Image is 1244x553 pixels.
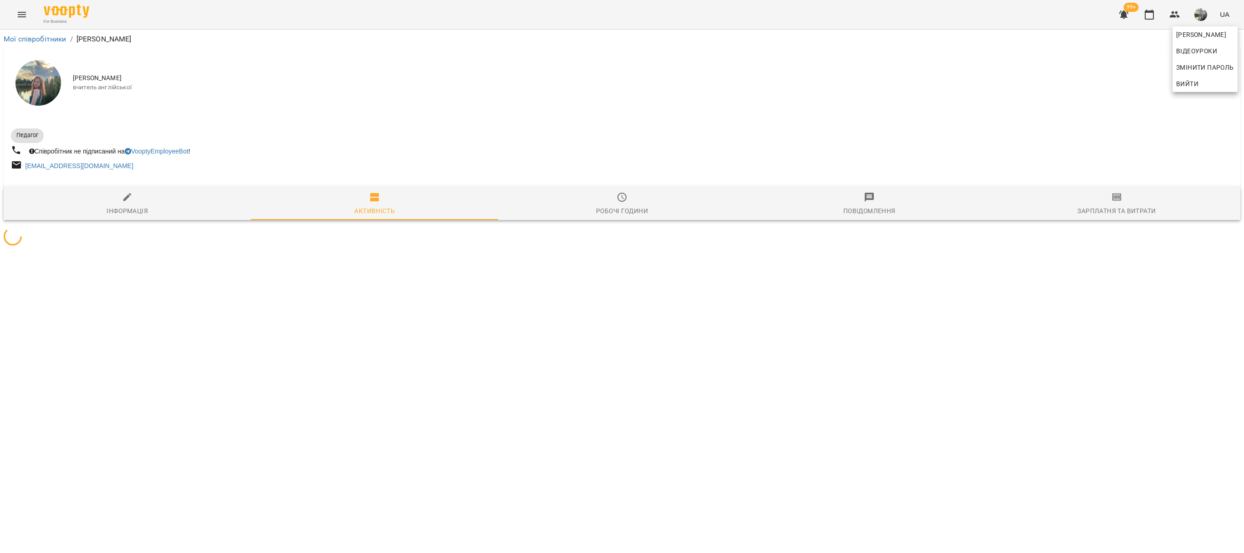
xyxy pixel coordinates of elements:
[1173,26,1238,43] a: [PERSON_NAME]
[1176,78,1198,89] span: Вийти
[1176,46,1217,56] span: Відеоуроки
[1176,29,1234,40] span: [PERSON_NAME]
[1173,76,1238,92] button: Вийти
[1173,43,1221,59] a: Відеоуроки
[1176,62,1234,73] span: Змінити пароль
[1173,59,1238,76] a: Змінити пароль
